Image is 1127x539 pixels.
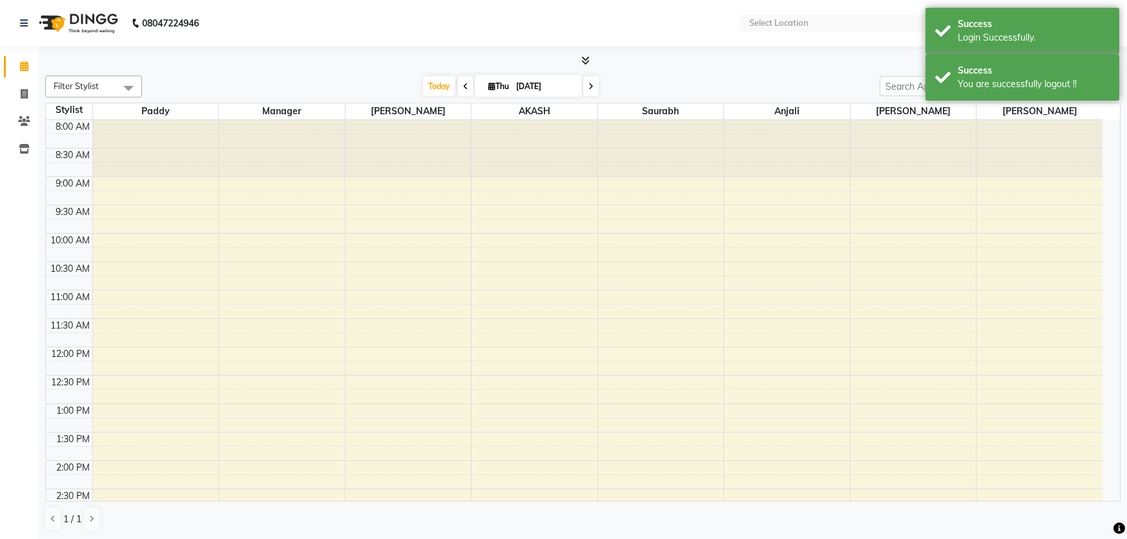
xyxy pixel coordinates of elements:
[48,262,92,276] div: 10:30 AM
[749,17,809,30] div: Select Location
[724,103,850,119] span: Anjali
[48,290,92,304] div: 11:00 AM
[54,489,92,503] div: 2:30 PM
[33,5,121,41] img: logo
[880,76,993,96] input: Search Appointment
[958,77,1110,91] div: You are successfully logout !!
[958,17,1110,31] div: Success
[54,432,92,446] div: 1:30 PM
[219,103,345,119] span: Manager
[54,81,99,91] span: Filter Stylist
[598,103,724,119] span: Saurabh
[346,103,471,119] span: [PERSON_NAME]
[48,347,92,361] div: 12:00 PM
[48,376,92,389] div: 12:30 PM
[512,77,577,96] input: 2025-09-04
[958,64,1110,77] div: Success
[63,513,81,526] span: 1 / 1
[142,5,199,41] b: 08047224946
[471,103,597,119] span: AKASH
[485,81,512,91] span: Thu
[54,404,92,418] div: 1:00 PM
[48,234,92,247] div: 10:00 AM
[48,319,92,332] div: 11:30 AM
[958,31,1110,45] div: Login Successfully.
[851,103,977,119] span: [PERSON_NAME]
[423,76,455,96] span: Today
[46,103,92,117] div: Stylist
[54,461,92,474] div: 2:00 PM
[53,205,92,219] div: 9:30 AM
[53,120,92,134] div: 8:00 AM
[53,177,92,190] div: 9:00 AM
[977,103,1102,119] span: [PERSON_NAME]
[93,103,219,119] span: Paddy
[53,148,92,162] div: 8:30 AM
